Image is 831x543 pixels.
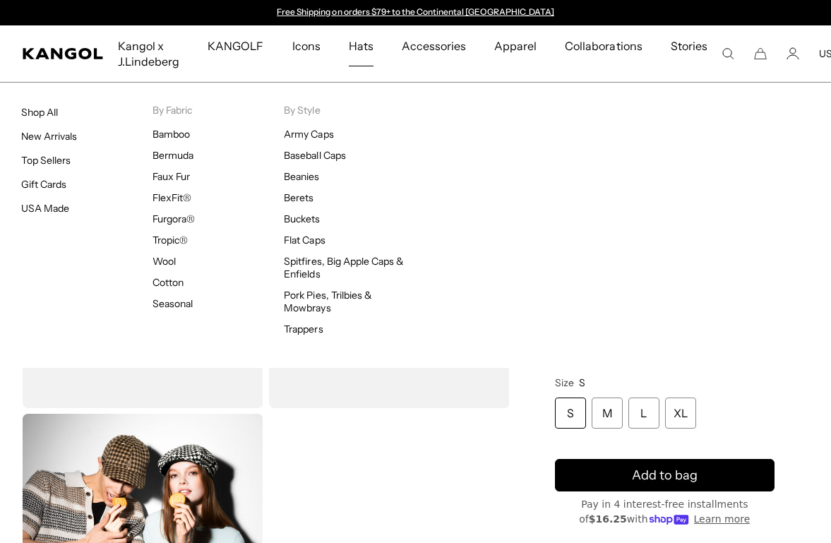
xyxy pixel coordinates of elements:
a: Shop All [21,106,58,119]
span: S [579,376,585,389]
div: M [592,398,623,429]
a: Spitfires, Big Apple Caps & Enfields [284,255,404,280]
span: Add to bag [632,466,698,485]
a: Accessories [388,25,480,66]
span: Stories [671,25,707,82]
a: Gift Cards [21,178,66,191]
a: Account [787,47,799,60]
a: Hats [335,25,388,66]
a: Kangol x J.Lindeberg [104,25,193,82]
a: Trappers [284,323,323,335]
a: Flat Caps [284,234,325,246]
button: Cart [754,47,767,60]
span: Collaborations [565,25,642,66]
a: Apparel [480,25,551,66]
button: Add to bag [555,459,775,491]
div: L [628,398,659,429]
a: Icons [278,25,335,66]
a: Tropic® [153,234,188,246]
a: Stories [657,25,722,82]
a: FlexFit® [153,191,191,204]
p: By Fabric [153,104,284,117]
span: Accessories [402,25,466,66]
a: Free Shipping on orders $79+ to the Continental [GEOGRAPHIC_DATA] [277,6,554,17]
span: Apparel [494,25,537,66]
a: Furgora® [153,213,195,225]
a: Baseball Caps [284,149,345,162]
summary: Search here [722,47,734,60]
a: USA Made [21,202,69,215]
span: Size [555,376,574,389]
a: Wool [153,255,176,268]
a: New Arrivals [21,130,77,143]
a: Collaborations [551,25,656,66]
a: Army Caps [284,128,333,141]
slideshow-component: Announcement bar [270,7,561,18]
a: Kangol [23,48,104,59]
a: KANGOLF [193,25,277,66]
div: S [555,398,586,429]
p: By Style [284,104,415,117]
span: KANGOLF [208,25,263,66]
span: Icons [292,25,321,66]
a: Pork Pies, Trilbies & Mowbrays [284,289,372,314]
div: XL [665,398,696,429]
a: Bamboo [153,128,190,141]
a: Berets [284,191,313,204]
span: Kangol x J.Lindeberg [118,25,179,82]
a: Seasonal [153,297,193,310]
a: Buckets [284,213,320,225]
span: Hats [349,25,373,66]
a: Cotton [153,276,184,289]
div: 1 of 2 [270,7,561,18]
a: Bermuda [153,149,193,162]
div: Announcement [270,7,561,18]
a: Faux Fur [153,170,190,183]
a: Beanies [284,170,319,183]
a: Top Sellers [21,154,71,167]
